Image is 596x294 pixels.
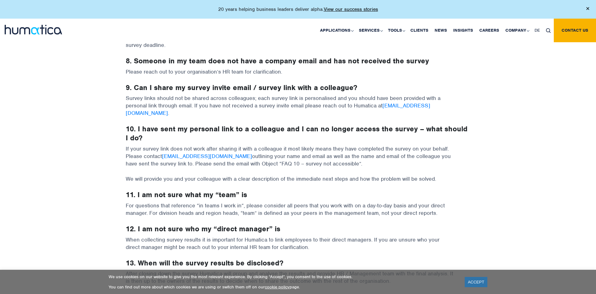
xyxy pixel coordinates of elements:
[554,19,596,42] a: Contact us
[126,83,357,92] strong: 9. Can I share my survey invite email / survey link with a colleague?
[546,28,551,33] img: search_icon
[126,145,470,175] p: If your survey link does not work after sharing it with a colleague it most likely means they hav...
[126,175,470,190] p: We will provide you and your colleague with a clear description of the immediate next steps and h...
[126,124,467,142] strong: 10. I have sent my personal link to a colleague and I can no longer access the survey – what shou...
[109,284,457,290] p: You can find out more about which cookies we are using or switch them off on our page.
[407,19,431,42] a: Clients
[535,28,540,33] span: DE
[324,6,378,12] a: View our success stories
[126,56,429,66] strong: 8. Someone in my team does not have a company email and has not received the survey
[317,19,356,42] a: Applications
[126,102,430,116] a: [EMAIL_ADDRESS][DOMAIN_NAME]
[531,19,543,42] a: DE
[431,19,450,42] a: News
[126,236,470,259] p: When collecting survey results it is important for Humatica to link employees to their direct man...
[218,6,378,12] p: 20 years helping business leaders deliver alpha.
[162,153,252,160] a: [EMAIL_ADDRESS][DOMAIN_NAME]
[126,94,470,124] p: Survey links should not be shared across colleagues; each survey link is personalised and you sho...
[265,284,290,290] a: cookie policy
[126,224,280,233] strong: 12. I am not sure who my “direct manager” is
[385,19,407,42] a: Tools
[126,202,470,224] p: For questions that reference “in teams I work in“, please consider all peers that you work with o...
[476,19,502,42] a: Careers
[356,19,385,42] a: Services
[502,19,531,42] a: Company
[126,258,283,268] strong: 13. When will the survey results be disclosed?
[109,274,457,279] p: We use cookies on our website to give you the most relevant experience. By clicking “Accept”, you...
[126,68,470,83] p: Please reach out to your organisation’s HR team for clarification.
[5,25,62,34] img: logo
[465,277,487,287] a: ACCEPT
[126,190,247,199] strong: 11. I am not sure what my “team” is
[450,19,476,42] a: Insights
